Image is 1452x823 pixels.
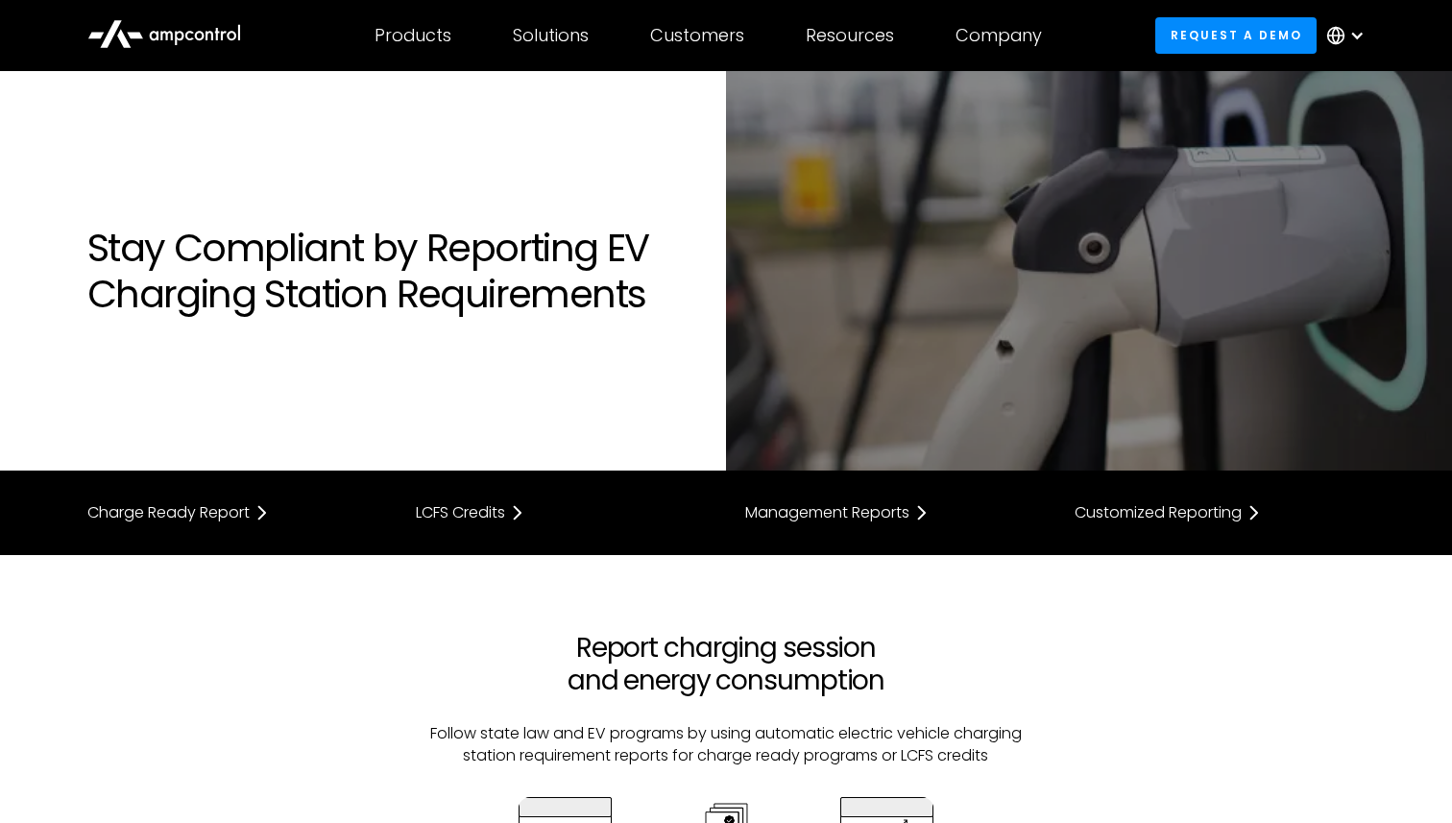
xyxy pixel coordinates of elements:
div: Products [375,25,451,46]
a: Request a demo [1155,17,1317,53]
img: Ampcontrol Stay compliant for electric vehicle charging station requirements [726,71,1452,471]
p: Follow state law and EV programs by using automatic electric vehicle charging station requirement... [416,723,1035,766]
h1: Stay Compliant by Reporting EV Charging Station Requirements [87,225,707,317]
div: Solutions [513,25,589,46]
div: Customers [650,25,744,46]
a: Management Reports [745,501,1036,524]
a: Charge Ready Report [87,501,378,524]
h2: Report charging session and energy consumption [416,632,1035,696]
a: LCFS Credits [416,501,707,524]
div: LCFS Credits [416,505,505,520]
div: Customized Reporting [1075,505,1242,520]
div: Company [956,25,1042,46]
div: Charge Ready Report [87,505,250,520]
div: Resources [806,25,894,46]
div: Management Reports [745,505,909,520]
a: Customized Reporting [1075,501,1366,524]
